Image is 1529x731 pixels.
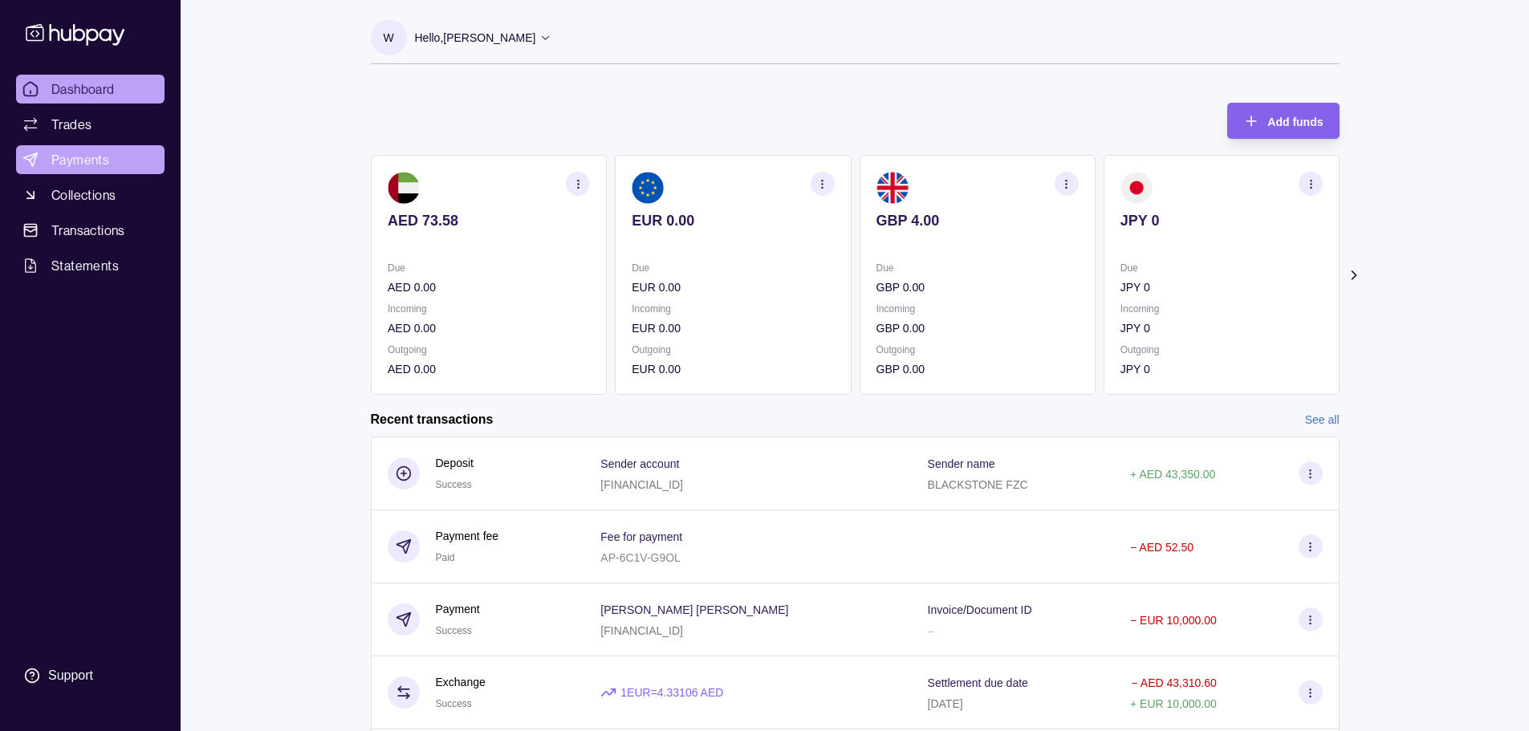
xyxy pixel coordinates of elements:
img: jp [1120,172,1152,204]
button: Add funds [1227,103,1339,139]
p: Invoice/Document ID [928,603,1032,616]
p: Payment [436,600,480,618]
span: Add funds [1267,116,1323,128]
img: gb [876,172,908,204]
p: + EUR 10,000.00 [1130,697,1217,710]
p: Outgoing [876,341,1078,359]
a: See all [1305,411,1340,428]
p: GBP 0.00 [876,319,1078,337]
p: Deposit [436,454,474,472]
p: Due [876,259,1078,277]
p: EUR 0.00 [632,278,834,296]
span: Dashboard [51,79,115,99]
p: Payment fee [436,527,499,545]
p: [FINANCIAL_ID] [600,478,683,491]
span: Success [436,625,472,636]
p: − AED 43,310.60 [1132,676,1217,689]
span: Trades [51,115,91,134]
p: JPY 0 [1120,278,1322,296]
a: Trades [16,110,165,139]
p: Sender name [928,457,995,470]
p: − AED 52.50 [1130,541,1194,554]
p: EUR 0.00 [632,360,834,378]
h2: Recent transactions [371,411,494,428]
img: ae [388,172,420,204]
a: Collections [16,181,165,209]
img: eu [632,172,664,204]
p: Outgoing [1120,341,1322,359]
p: Exchange [436,673,486,691]
p: Sender account [600,457,679,470]
p: [FINANCIAL_ID] [600,624,683,637]
p: Outgoing [632,341,834,359]
span: Paid [436,552,455,563]
div: Support [48,667,93,684]
p: Due [632,259,834,277]
p: Incoming [1120,300,1322,318]
p: Due [388,259,590,277]
a: Statements [16,251,165,280]
p: Incoming [876,300,1078,318]
p: BLACKSTONE FZC [928,478,1028,491]
p: JPY 0 [1120,360,1322,378]
p: – [928,624,934,637]
p: EUR 0.00 [632,212,834,229]
p: Incoming [632,300,834,318]
p: GBP 4.00 [876,212,1078,229]
p: JPY 0 [1120,212,1322,229]
p: + AED 43,350.00 [1130,468,1215,481]
p: GBP 0.00 [876,360,1078,378]
p: [PERSON_NAME] [PERSON_NAME] [600,603,788,616]
p: Fee for payment [600,530,682,543]
p: EUR 0.00 [632,319,834,337]
p: Hello, [PERSON_NAME] [415,29,536,47]
p: W [383,29,393,47]
a: Dashboard [16,75,165,104]
p: AED 0.00 [388,360,590,378]
a: Payments [16,145,165,174]
span: Collections [51,185,116,205]
p: JPY 0 [1120,319,1322,337]
p: Settlement due date [928,676,1028,689]
span: Payments [51,150,109,169]
a: Support [16,659,165,692]
a: Transactions [16,216,165,245]
p: Incoming [388,300,590,318]
p: AED 73.58 [388,212,590,229]
p: AED 0.00 [388,319,590,337]
p: GBP 0.00 [876,278,1078,296]
p: − EUR 10,000.00 [1130,614,1217,627]
p: 1 EUR = 4.33106 AED [620,684,723,701]
span: Success [436,698,472,709]
span: Statements [51,256,119,275]
p: Outgoing [388,341,590,359]
p: AP-6C1V-G9OL [600,551,681,564]
span: Success [436,479,472,490]
p: Due [1120,259,1322,277]
p: [DATE] [928,697,963,710]
span: Transactions [51,221,125,240]
p: AED 0.00 [388,278,590,296]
